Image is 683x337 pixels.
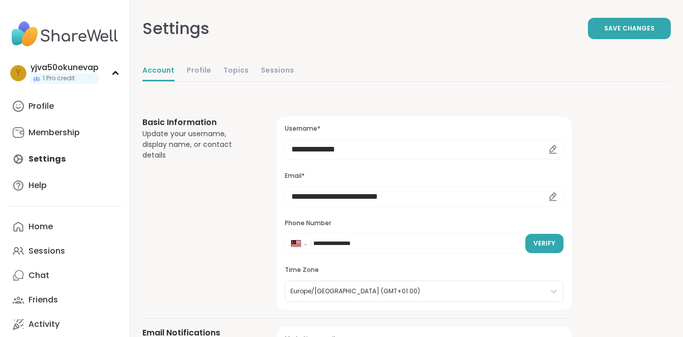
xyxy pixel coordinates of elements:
a: Sessions [8,239,122,263]
div: Settings [142,16,210,41]
h3: Username* [285,125,563,133]
a: Friends [8,288,122,312]
div: Profile [28,101,54,112]
button: Save Changes [588,18,671,39]
a: Home [8,215,122,239]
div: Help [28,180,47,191]
a: Account [142,61,174,81]
div: Friends [28,294,58,305]
img: ShareWell Nav Logo [8,16,122,52]
span: Verify [533,239,555,248]
span: Save Changes [604,24,655,33]
div: Sessions [28,246,65,257]
div: Home [28,221,53,232]
a: Activity [8,312,122,336]
div: Update your username, display name, or contact details [142,129,252,161]
h3: Time Zone [285,266,563,274]
a: Topics [223,61,249,81]
a: Help [8,173,122,198]
div: Membership [28,127,80,138]
a: Membership [8,120,122,145]
a: Chat [8,263,122,288]
div: Chat [28,270,49,281]
div: yjva50okunevap [31,62,99,73]
div: Activity [28,319,60,330]
span: y [16,67,21,80]
a: Profile [8,94,122,118]
span: 1 Pro credit [43,74,75,83]
h3: Phone Number [285,219,563,228]
button: Verify [525,234,563,253]
a: Profile [187,61,211,81]
a: Sessions [261,61,294,81]
h3: Email* [285,172,563,180]
h3: Basic Information [142,116,252,129]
